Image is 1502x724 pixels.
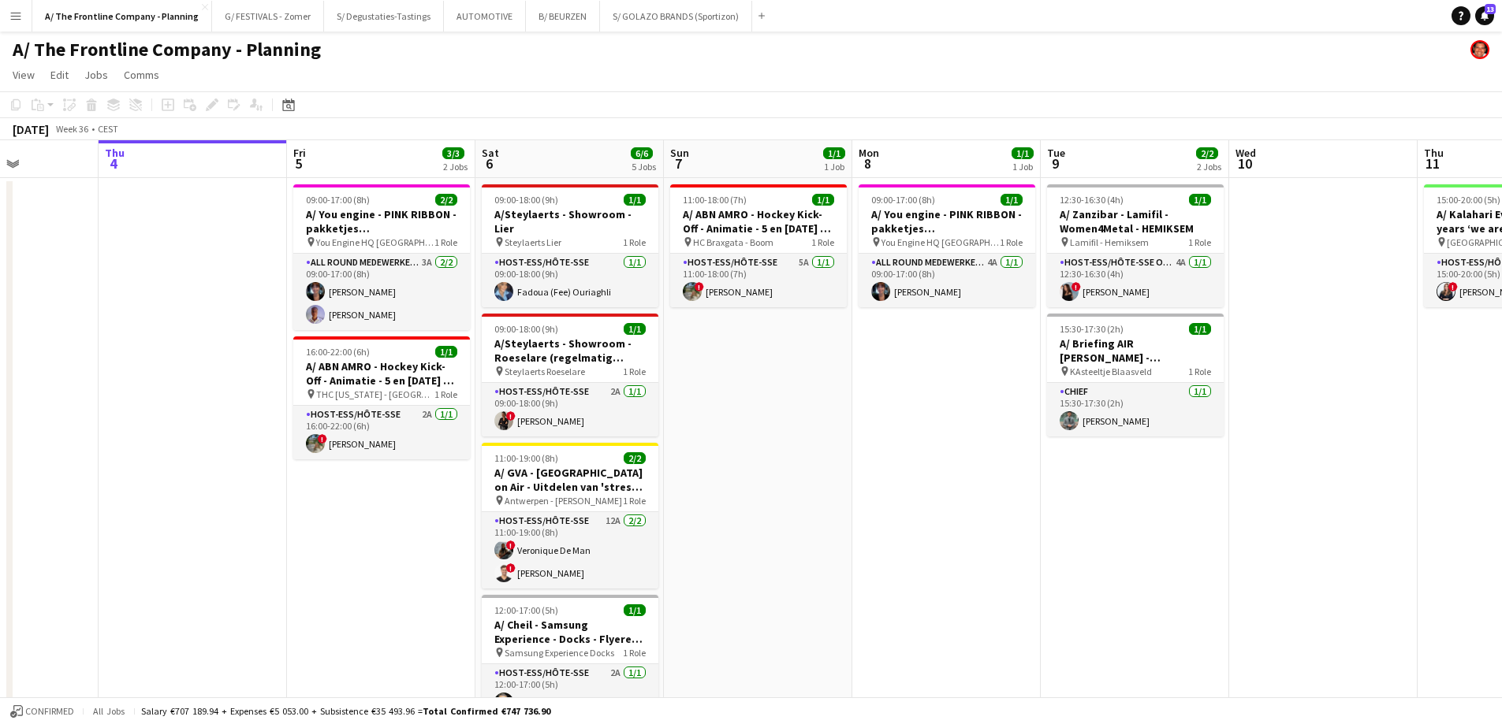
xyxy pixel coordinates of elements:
span: Edit [50,68,69,82]
a: Comms [117,65,166,85]
span: Comms [124,68,159,82]
a: Edit [44,65,75,85]
button: S/ GOLAZO BRANDS (Sportizon) [600,1,752,32]
button: S/ Degustaties-Tastings [324,1,444,32]
button: AUTOMOTIVE [444,1,526,32]
span: Confirmed [25,706,74,717]
button: G/ FESTIVALS - Zomer [212,1,324,32]
a: Jobs [78,65,114,85]
span: View [13,68,35,82]
div: CEST [98,123,118,135]
button: Confirmed [8,703,76,720]
div: [DATE] [13,121,49,137]
span: Week 36 [52,123,91,135]
div: Salary €707 189.94 + Expenses €5 053.00 + Subsistence €35 493.96 = [141,705,550,717]
h1: A/ The Frontline Company - Planning [13,38,321,61]
span: All jobs [90,705,128,717]
a: View [6,65,41,85]
button: A/ The Frontline Company - Planning [32,1,212,32]
button: B/ BEURZEN [526,1,600,32]
span: Jobs [84,68,108,82]
span: Total Confirmed €747 736.90 [423,705,550,717]
span: 13 [1485,4,1496,14]
a: 13 [1475,6,1494,25]
app-user-avatar: Peter Desart [1470,40,1489,59]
